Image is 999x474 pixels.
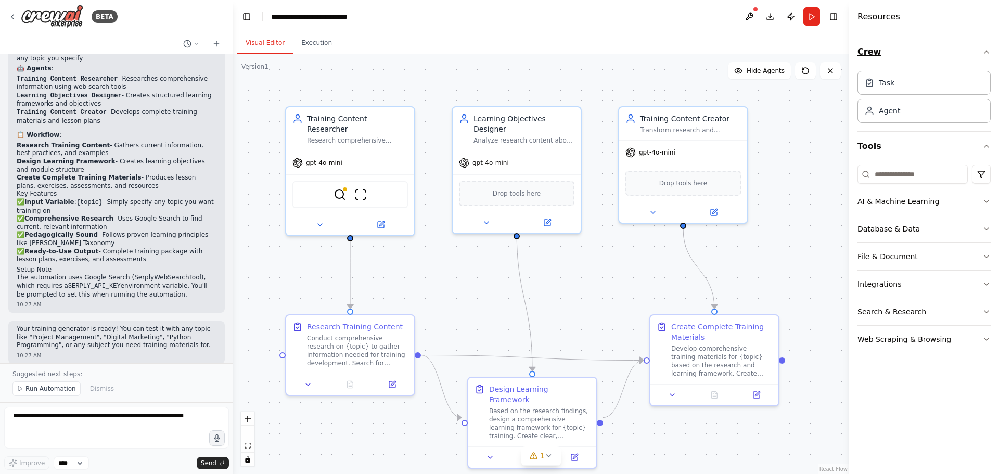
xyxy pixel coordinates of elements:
span: Run Automation [25,385,76,393]
h4: Resources [857,10,900,23]
g: Edge from ffaedf9e-1e98-4aa2-94a7-41aed9146ce5 to 5e19f9aa-f146-4405-a40f-511b69aa7289 [345,231,355,309]
div: Develop comprehensive training materials for {topic} based on the research and learning framework... [671,344,772,378]
div: Training Content Researcher [307,113,408,134]
button: 1 [521,446,561,466]
span: gpt-4o-mini [639,148,675,157]
button: Open in side panel [518,216,577,229]
button: Visual Editor [237,32,293,54]
strong: 📋 Workflow [17,131,59,138]
strong: Comprehensive Research [24,215,113,222]
code: Learning Objectives Designer [17,92,122,99]
strong: Create Complete Training Materials [17,174,142,181]
span: gpt-4o-mini [306,159,342,167]
button: Database & Data [857,215,991,242]
strong: 🤖 Agents [17,65,52,72]
g: Edge from 3cc38e68-d2b9-43ec-b4af-75c23b3375d9 to dd4b9f78-386b-4eb8-a495-e7b02a6350be [678,229,720,309]
div: Analyze research content about {topic} and design clear, measurable learning objectives and struc... [473,136,574,145]
p: ✅ : - Simply specify any topic you want training on ✅ - Uses Google Search to find current, relev... [17,198,216,264]
button: No output available [328,378,373,391]
li: - Produces lesson plans, exercises, assessments, and resources [17,174,216,190]
button: Hide left sidebar [239,9,254,24]
p: The automation uses Google Search (SerplyWebSearchTool), which requires a environment variable. Y... [17,274,216,299]
div: Learning Objectives Designer [473,113,574,134]
button: Tools [857,132,991,161]
img: SerplyWebSearchTool [334,188,346,201]
div: BETA [92,10,118,23]
button: Switch to previous chat [179,37,204,50]
button: Start a new chat [208,37,225,50]
div: Create Complete Training Materials [671,322,772,342]
button: File & Document [857,243,991,270]
li: - Researches comprehensive information using web search tools [17,75,216,92]
span: 1 [540,451,545,461]
li: - Creates learning objectives and module structure [17,158,216,174]
button: Hide right sidebar [826,9,841,24]
button: Click to speak your automation idea [209,430,225,446]
button: Open in side panel [374,378,410,391]
code: SERPLY_API_KEY [68,283,121,290]
div: Task [879,78,894,88]
div: Training Content Creator [640,113,741,124]
button: Execution [293,32,340,54]
button: toggle interactivity [241,453,254,466]
span: Improve [19,459,45,467]
p: : [17,131,216,139]
img: Logo [21,5,83,28]
button: Crew [857,37,991,67]
div: 10:27 AM [17,301,216,309]
button: Improve [4,456,49,470]
span: Drop tools here [493,188,541,199]
g: Edge from 5e19f9aa-f146-4405-a40f-511b69aa7289 to dd4b9f78-386b-4eb8-a495-e7b02a6350be [421,350,644,366]
div: 10:27 AM [17,352,216,360]
div: Agent [879,106,900,116]
nav: breadcrumb [271,11,375,22]
strong: Design Learning Framework [17,158,116,165]
div: Transform research and learning objectives into comprehensive, engaging training materials for {t... [640,126,741,134]
div: Training Content ResearcherResearch comprehensive information about {topic} to gather the most cu... [285,106,415,236]
li: - Develops complete training materials and lesson plans [17,108,216,125]
li: - Creates structured learning frameworks and objectives [17,92,216,108]
div: Crew [857,67,991,131]
g: Edge from 5e19f9aa-f146-4405-a40f-511b69aa7289 to 757572c9-6c4d-4142-9baa-ec55d8906124 [421,350,462,423]
button: Run Automation [12,381,81,396]
span: Send [201,459,216,467]
button: Search & Research [857,298,991,325]
button: No output available [693,389,737,401]
div: Tools [857,161,991,362]
button: Open in side panel [556,451,592,464]
strong: Input Variable [24,198,74,206]
p: : [17,65,216,73]
button: Open in side panel [684,206,743,219]
div: Research comprehensive information about {topic} to gather the most current, accurate, and releva... [307,136,408,145]
code: Training Content Researcher [17,75,118,83]
div: Create Complete Training MaterialsDevelop comprehensive training materials for {topic} based on t... [649,314,779,406]
code: {topic} [76,199,103,206]
button: Integrations [857,271,991,298]
button: AI & Machine Learning [857,188,991,215]
h2: Key Features [17,190,216,198]
g: Edge from 89182156-cea8-476b-ae0f-a6d02c95eb25 to 757572c9-6c4d-4142-9baa-ec55d8906124 [511,229,537,371]
div: Design Learning Framework [489,384,590,405]
g: Edge from 757572c9-6c4d-4142-9baa-ec55d8906124 to dd4b9f78-386b-4eb8-a495-e7b02a6350be [603,355,644,423]
div: Based on the research findings, design a comprehensive learning framework for {topic} training. C... [489,407,590,440]
button: zoom in [241,412,254,426]
div: Training Content CreatorTransform research and learning objectives into comprehensive, engaging t... [618,106,748,224]
button: Web Scraping & Browsing [857,326,991,353]
button: Open in side panel [738,389,774,401]
span: Dismiss [90,385,114,393]
strong: Pedagogically Sound [24,231,98,238]
h2: Setup Note [17,266,216,274]
button: fit view [241,439,254,453]
div: Learning Objectives DesignerAnalyze research content about {topic} and design clear, measurable l... [452,106,582,234]
div: Research Training Content [307,322,403,332]
a: React Flow attribution [819,466,848,472]
p: Your training generator is ready! You can test it with any topic like "Project Management", "Digi... [17,325,216,350]
strong: Research Training Content [17,142,110,149]
p: Suggested next steps: [12,370,221,378]
span: gpt-4o-mini [472,159,509,167]
button: zoom out [241,426,254,439]
button: Dismiss [85,381,119,396]
img: ScrapeWebsiteTool [354,188,367,201]
span: Hide Agents [747,67,785,75]
button: No output available [510,451,555,464]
